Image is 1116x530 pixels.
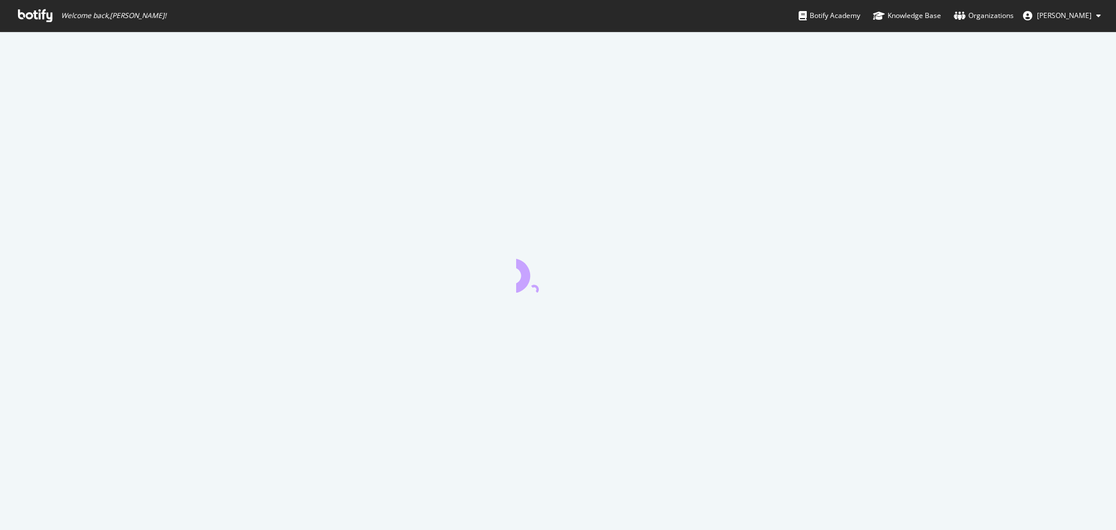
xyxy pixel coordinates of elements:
button: [PERSON_NAME] [1014,6,1110,25]
div: Knowledge Base [873,10,941,22]
div: animation [516,251,600,293]
div: Organizations [954,10,1014,22]
span: Tom Neale [1037,10,1092,20]
span: Welcome back, [PERSON_NAME] ! [61,11,166,20]
div: Botify Academy [799,10,860,22]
